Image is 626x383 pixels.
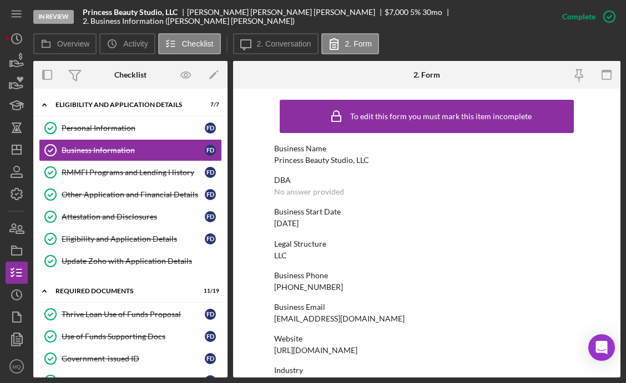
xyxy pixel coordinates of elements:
[199,288,219,294] div: 11 / 19
[274,156,369,165] div: Princess Beauty Studio, LLC
[274,239,579,248] div: Legal Structure
[199,101,219,108] div: 7 / 7
[62,212,205,221] div: Attestation and Disclosures
[33,33,97,54] button: Overview
[158,33,221,54] button: Checklist
[274,219,299,228] div: [DATE]
[39,348,222,370] a: Government-issued IDFD
[205,353,216,364] div: F D
[233,33,319,54] button: 2. Conversation
[62,190,205,199] div: Other Application and Financial Details
[39,117,222,139] a: Personal InformationFD
[62,354,205,363] div: Government-issued ID
[123,39,148,48] label: Activity
[62,146,205,155] div: Business Information
[99,33,155,54] button: Activity
[385,7,408,17] span: $7,000
[274,346,357,355] div: [URL][DOMAIN_NAME]
[274,187,344,196] div: No answer provided
[39,325,222,348] a: Use of Funds Supporting DocsFD
[39,161,222,183] a: RMMFI Programs and Lending HistoryFD
[55,101,191,108] div: Eligibility and Application Details
[62,310,205,319] div: Thrive Loan Use of Funds Proposal
[205,145,216,156] div: F D
[274,271,579,280] div: Business Phone
[205,167,216,178] div: F D
[182,39,214,48] label: Checklist
[39,183,222,206] a: Other Application and Financial DetailsFD
[33,10,74,24] div: In Review
[83,17,295,25] div: 2. Business Information ([PERSON_NAME] [PERSON_NAME])
[62,168,205,177] div: RMMFI Programs and Lending History
[274,251,287,260] div: LLC
[39,228,222,250] a: Eligibility and Application DetailsFD
[350,112,532,121] div: To edit this form you must mark this item incomplete
[62,234,205,243] div: Eligibility and Application Details
[114,70,147,79] div: Checklist
[55,288,191,294] div: REQUIRED DOCUMENTS
[62,124,205,132] div: Personal Information
[257,39,311,48] label: 2. Conversation
[274,334,579,343] div: Website
[39,250,222,272] a: Update Zoho with Application Details
[274,144,579,153] div: Business Name
[205,309,216,320] div: F D
[62,257,221,265] div: Update Zoho with Application Details
[205,331,216,342] div: F D
[551,6,620,28] button: Complete
[205,122,216,134] div: F D
[345,39,372,48] label: 2. Form
[187,8,385,17] div: [PERSON_NAME] [PERSON_NAME] [PERSON_NAME]
[12,364,21,370] text: MQ
[205,189,216,200] div: F D
[274,176,579,185] div: DBA
[588,334,615,361] div: Open Intercom Messenger
[410,8,421,17] div: 5 %
[39,303,222,325] a: Thrive Loan Use of Funds ProposalFD
[413,70,440,79] div: 2. Form
[274,366,579,375] div: Industry
[39,139,222,161] a: Business InformationFD
[205,211,216,222] div: F D
[274,303,579,311] div: Business Email
[83,8,178,17] b: Princess Beauty Studio, LLC
[6,355,28,377] button: MQ
[321,33,379,54] button: 2. Form
[39,206,222,228] a: Attestation and DisclosuresFD
[62,332,205,341] div: Use of Funds Supporting Docs
[274,283,343,292] div: [PHONE_NUMBER]
[274,314,405,323] div: [EMAIL_ADDRESS][DOMAIN_NAME]
[274,207,579,216] div: Business Start Date
[422,8,442,17] div: 30 mo
[57,39,89,48] label: Overview
[205,233,216,244] div: F D
[562,6,595,28] div: Complete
